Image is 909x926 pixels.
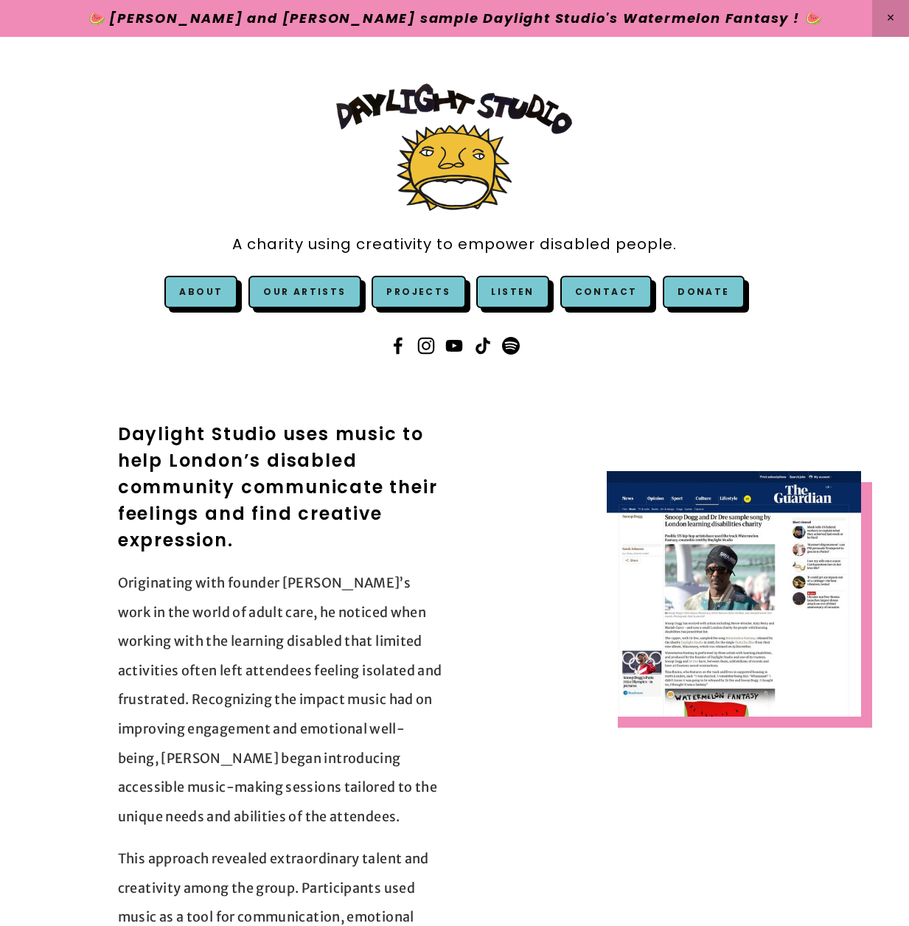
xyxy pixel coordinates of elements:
[560,276,652,308] a: Contact
[179,285,223,298] a: About
[118,568,442,831] p: Originating with founder [PERSON_NAME]’s work in the world of adult care, he noticed when working...
[336,83,572,211] img: Daylight Studio
[372,276,465,308] a: Projects
[232,228,677,261] a: A charity using creativity to empower disabled people.
[118,421,442,554] h2: Daylight Studio uses music to help London’s disabled community communicate their feelings and fin...
[248,276,361,308] a: Our Artists
[663,276,744,308] a: Donate
[491,285,534,298] a: Listen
